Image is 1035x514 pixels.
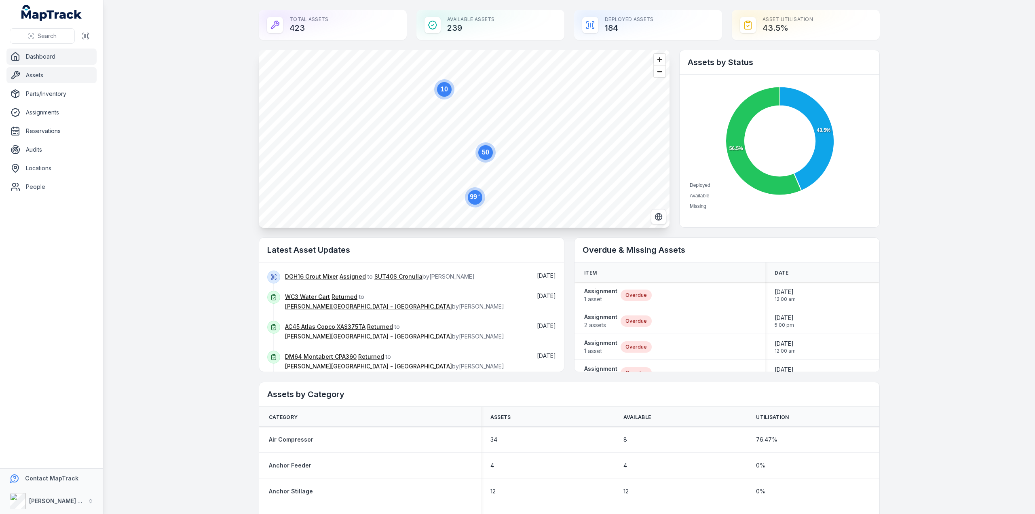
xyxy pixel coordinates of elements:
[775,366,796,380] time: 9/13/2025, 12:00:00 AM
[367,323,393,331] a: Returned
[10,28,75,44] button: Search
[490,487,496,495] span: 12
[756,436,777,444] span: 76.47 %
[584,365,617,381] a: Assignment
[584,287,617,295] strong: Assignment
[285,302,452,311] a: [PERSON_NAME][GEOGRAPHIC_DATA] - [GEOGRAPHIC_DATA]
[775,340,796,354] time: 9/14/2025, 12:00:00 AM
[583,244,871,256] h2: Overdue & Missing Assets
[756,487,765,495] span: 0 %
[6,49,97,65] a: Dashboard
[269,487,313,495] a: Anchor Stillage
[690,182,710,188] span: Deployed
[269,461,311,470] a: Anchor Feeder
[623,461,627,470] span: 4
[285,293,330,301] a: WC3 Water Cart
[6,123,97,139] a: Reservations
[584,339,617,355] a: Assignment1 asset
[584,313,617,321] strong: Assignment
[690,193,709,199] span: Available
[584,321,617,329] span: 2 assets
[537,322,556,329] span: [DATE]
[6,142,97,158] a: Audits
[21,5,82,21] a: MapTrack
[6,67,97,83] a: Assets
[358,353,384,361] a: Returned
[6,160,97,176] a: Locations
[285,273,475,280] span: to by [PERSON_NAME]
[621,315,652,327] div: Overdue
[285,323,365,331] a: AC45 Atlas Copco XAS375TA
[537,352,556,359] span: [DATE]
[775,288,796,302] time: 7/31/2025, 12:00:00 AM
[340,273,366,281] a: Assigned
[285,353,504,370] span: to by [PERSON_NAME]
[537,272,556,279] span: [DATE]
[478,193,480,197] tspan: +
[441,86,448,93] text: 10
[584,287,617,303] a: Assignment1 asset
[584,347,617,355] span: 1 asset
[690,203,706,209] span: Missing
[584,295,617,303] span: 1 asset
[285,323,504,340] span: to by [PERSON_NAME]
[269,414,298,421] span: Category
[584,270,597,276] span: Item
[775,314,794,328] time: 9/5/2025, 5:00:00 PM
[267,244,556,256] h2: Latest Asset Updates
[584,365,617,373] strong: Assignment
[490,461,494,470] span: 4
[285,332,452,341] a: [PERSON_NAME][GEOGRAPHIC_DATA] - [GEOGRAPHIC_DATA]
[267,389,871,400] h2: Assets by Category
[775,288,796,296] span: [DATE]
[537,292,556,299] span: [DATE]
[651,209,666,224] button: Switch to Satellite View
[621,341,652,353] div: Overdue
[775,314,794,322] span: [DATE]
[537,292,556,299] time: 9/18/2025, 8:55:40 AM
[269,436,313,444] a: Air Compressor
[775,348,796,354] span: 12:00 am
[470,193,480,200] text: 99
[374,273,422,281] a: SUT40S Cronulla
[259,50,670,228] canvas: Map
[490,414,511,421] span: Assets
[623,436,627,444] span: 8
[621,290,652,301] div: Overdue
[482,149,489,156] text: 50
[775,340,796,348] span: [DATE]
[654,66,665,77] button: Zoom out
[623,414,651,421] span: Available
[490,436,497,444] span: 34
[584,313,617,329] a: Assignment2 assets
[332,293,357,301] a: Returned
[25,475,78,482] strong: Contact MapTrack
[775,366,796,374] span: [DATE]
[285,353,357,361] a: DM64 Montabert CPA360
[756,414,789,421] span: Utilisation
[6,86,97,102] a: Parts/Inventory
[756,461,765,470] span: 0 %
[688,57,871,68] h2: Assets by Status
[623,487,629,495] span: 12
[537,322,556,329] time: 9/18/2025, 7:18:18 AM
[537,352,556,359] time: 9/18/2025, 7:17:59 AM
[584,339,617,347] strong: Assignment
[6,179,97,195] a: People
[38,32,57,40] span: Search
[537,272,556,279] time: 9/18/2025, 10:08:07 AM
[775,270,788,276] span: Date
[285,293,504,310] span: to by [PERSON_NAME]
[29,497,95,504] strong: [PERSON_NAME] Group
[6,104,97,121] a: Assignments
[775,322,794,328] span: 5:00 pm
[621,367,652,379] div: Overdue
[654,54,665,66] button: Zoom in
[285,273,338,281] a: DGH16 Grout Mixer
[285,362,452,370] a: [PERSON_NAME][GEOGRAPHIC_DATA] - [GEOGRAPHIC_DATA]
[775,296,796,302] span: 12:00 am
